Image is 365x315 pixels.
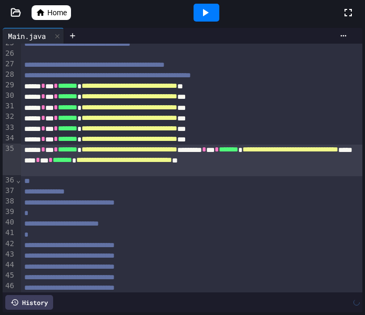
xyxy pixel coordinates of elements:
span: Home [47,7,67,18]
span: Fold line [16,176,21,184]
div: History [5,295,53,310]
div: 35 [3,144,16,175]
div: 34 [3,133,16,144]
div: 38 [3,196,16,207]
div: 46 [3,281,16,291]
div: 44 [3,260,16,270]
div: 29 [3,80,16,90]
div: 37 [3,186,16,196]
div: 42 [3,239,16,249]
a: Home [32,5,71,20]
div: 47 [3,291,16,302]
div: 43 [3,249,16,260]
div: 45 [3,270,16,281]
div: 31 [3,101,16,111]
div: 36 [3,175,16,186]
div: 30 [3,90,16,101]
div: 40 [3,217,16,228]
div: 32 [3,111,16,122]
div: 33 [3,123,16,133]
div: Main.java [3,31,51,42]
div: 39 [3,207,16,217]
div: 25 [3,38,16,48]
div: 26 [3,48,16,59]
div: Main.java [3,28,64,44]
div: 41 [3,228,16,238]
div: 28 [3,69,16,80]
div: 27 [3,59,16,69]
